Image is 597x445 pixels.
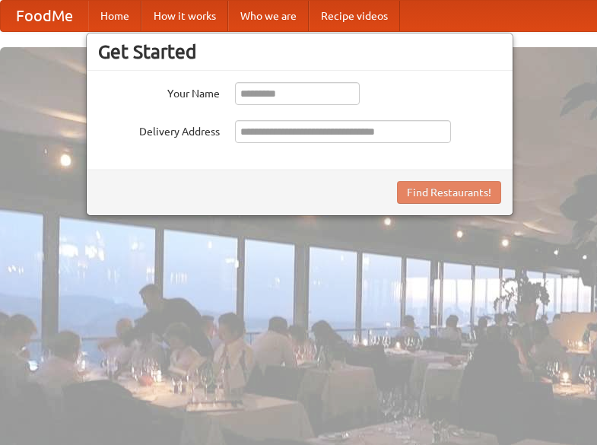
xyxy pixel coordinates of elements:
[98,120,220,139] label: Delivery Address
[88,1,141,31] a: Home
[141,1,228,31] a: How it works
[98,82,220,101] label: Your Name
[309,1,400,31] a: Recipe videos
[228,1,309,31] a: Who we are
[98,40,501,63] h3: Get Started
[397,181,501,204] button: Find Restaurants!
[1,1,88,31] a: FoodMe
